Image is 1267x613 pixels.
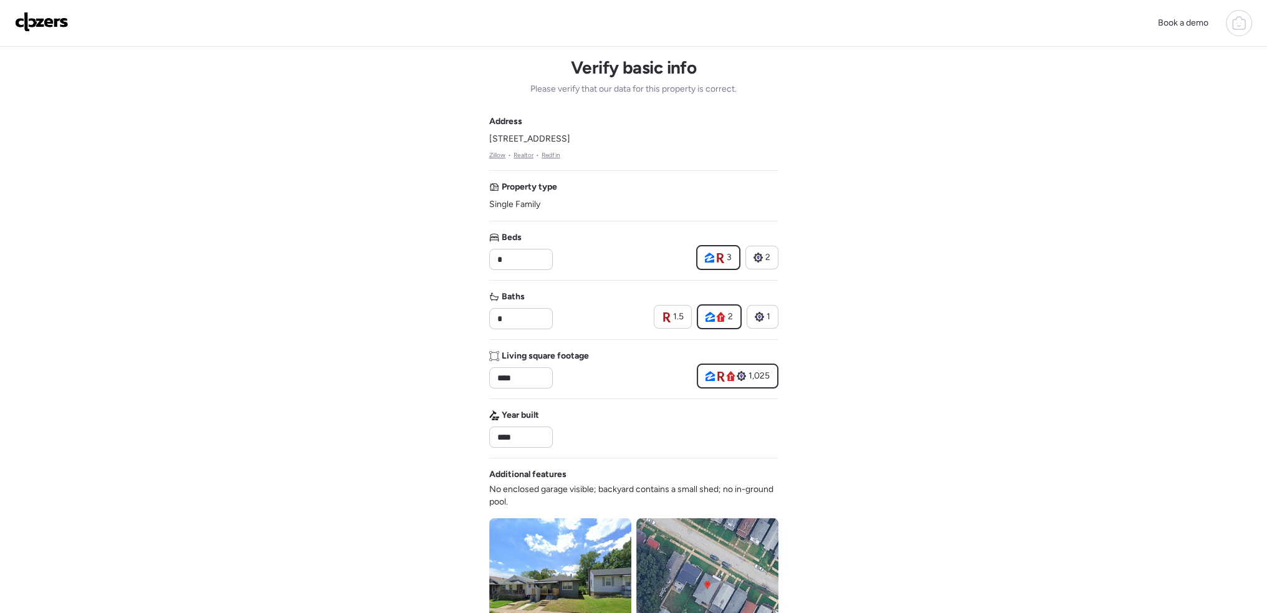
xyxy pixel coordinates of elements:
span: 1 [767,311,770,323]
span: Year built [502,409,539,422]
span: Beds [502,231,522,244]
span: No enclosed garage visible; backyard contains a small shed; no in-ground pool. [489,483,778,508]
img: Logo [15,12,69,32]
h1: Verify basic info [571,57,696,78]
span: 1.5 [673,311,684,323]
span: Book a demo [1158,17,1208,28]
span: Address [489,115,522,128]
span: Single Family [489,198,540,211]
a: Realtor [514,150,533,160]
span: Additional features [489,468,567,481]
span: • [508,150,511,160]
a: Zillow [489,150,506,160]
span: 2 [765,251,770,264]
span: 1,025 [748,370,770,382]
span: 3 [727,251,732,264]
span: [STREET_ADDRESS] [489,133,570,145]
span: • [536,150,539,160]
span: Baths [502,291,525,303]
span: Please verify that our data for this property is correct. [530,83,737,95]
a: Redfin [542,150,560,160]
span: Property type [502,181,557,193]
span: Living square footage [502,350,589,362]
span: 2 [728,311,733,323]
